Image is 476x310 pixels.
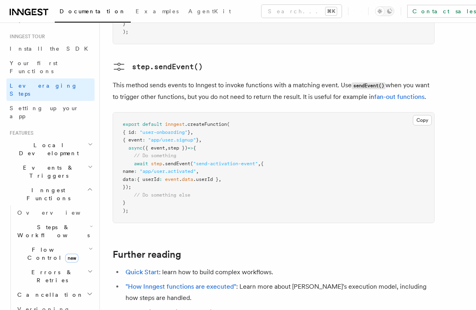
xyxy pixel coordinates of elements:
span: Flow Control [14,246,89,262]
span: Your first Functions [10,60,58,74]
span: Leveraging Steps [10,82,78,97]
span: Local Development [6,141,88,157]
span: : [134,168,137,174]
span: , [218,177,221,182]
li: : Learn more about [PERSON_NAME]'s execution model, including how steps are handled. [123,281,435,304]
span: .sendEvent [162,161,190,166]
span: { event [123,137,142,143]
span: step [151,161,162,166]
span: , [258,161,261,166]
span: Documentation [60,8,126,14]
a: Quick Start [126,268,159,276]
span: ({ event [142,145,165,151]
button: Flow Controlnew [14,242,95,265]
span: data [182,177,193,182]
span: name [123,168,134,174]
span: AgentKit [188,8,231,14]
span: Errors & Retries [14,268,87,284]
span: Steps & Workflows [14,223,90,239]
span: ); [123,29,128,35]
span: . [179,177,182,182]
a: Install the SDK [6,41,95,56]
a: "How Inngest functions are executed" [126,283,236,290]
span: Examples [136,8,179,14]
span: { id [123,129,134,135]
span: , [190,129,193,135]
span: } [123,200,126,205]
span: data [123,177,134,182]
span: { userId [137,177,159,182]
button: Events & Triggers [6,160,95,183]
a: Overview [14,205,95,220]
span: // Do something [134,153,176,158]
span: ( [190,161,193,166]
button: Local Development [6,138,95,160]
span: } [123,21,126,27]
span: .createFunction [185,121,227,127]
p: This method sends events to Inngest to invoke functions with a matching event. Use when you want ... [113,80,435,103]
a: Documentation [55,2,131,23]
span: Setting up your app [10,105,79,119]
span: Features [6,130,33,136]
span: { [193,145,196,151]
span: event [165,177,179,182]
a: Setting up your app [6,101,95,123]
a: AgentKit [183,2,236,22]
span: export [123,121,140,127]
span: Overview [17,209,100,216]
span: "user-onboarding" [140,129,188,135]
a: Leveraging Steps [6,78,95,101]
button: Cancellation [14,287,95,302]
span: new [65,254,78,263]
span: inngest [165,121,185,127]
span: , [199,137,202,143]
span: => [188,145,193,151]
span: Inngest tour [6,33,45,40]
span: "send-activation-event" [193,161,258,166]
a: Your first Functions [6,56,95,78]
button: Steps & Workflows [14,220,95,242]
a: Further reading [113,249,181,260]
span: default [142,121,162,127]
span: : [134,177,137,182]
pre: step.sendEvent() [132,61,203,72]
button: Inngest Functions [6,183,95,205]
span: await [134,161,148,166]
span: } [188,129,190,135]
span: } [196,137,199,143]
a: step.sendEvent() [113,60,203,73]
span: : [159,177,162,182]
span: : [134,129,137,135]
span: { [261,161,264,166]
span: , [165,145,168,151]
span: .userId } [193,177,218,182]
button: Search...⌘K [262,5,342,18]
span: Events & Triggers [6,164,88,180]
li: : learn how to build complex workflows. [123,267,435,278]
span: ( [227,121,230,127]
span: Install the SDK [10,45,93,52]
a: Examples [131,2,183,22]
button: Errors & Retries [14,265,95,287]
span: ); [123,208,128,214]
button: Toggle dark mode [375,6,394,16]
code: sendEvent() [352,82,385,89]
span: , [196,168,199,174]
span: async [128,145,142,151]
span: "app/user.activated" [140,168,196,174]
span: "app/user.signup" [148,137,196,143]
span: // Do something else [134,192,190,198]
span: step }) [168,145,188,151]
kbd: ⌘K [326,7,337,15]
button: Copy [413,115,432,125]
a: fan-out functions [374,93,424,101]
span: }); [123,184,131,190]
span: : [142,137,145,143]
span: Cancellation [14,291,84,299]
span: Inngest Functions [6,186,87,202]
